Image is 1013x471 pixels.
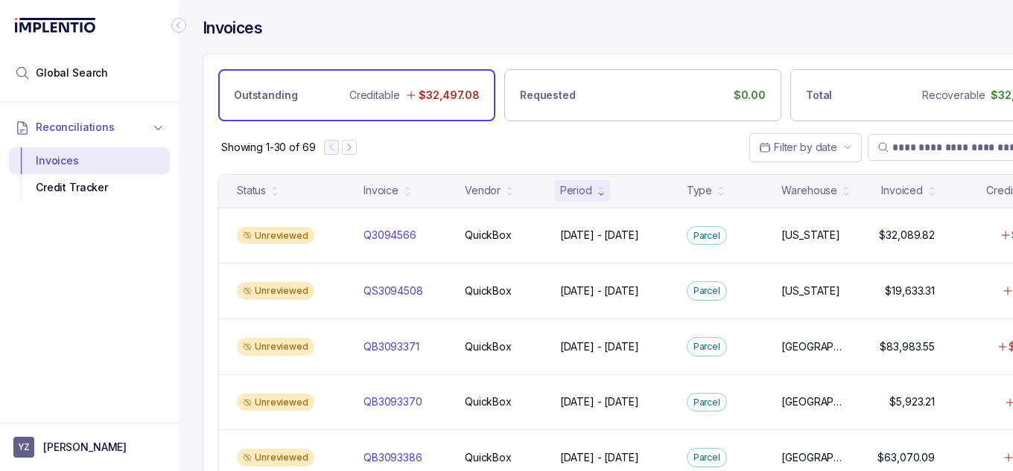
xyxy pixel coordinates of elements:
button: Date Range Picker [749,133,862,161]
button: User initials[PERSON_NAME] [13,437,165,458]
p: [GEOGRAPHIC_DATA] [781,450,847,465]
p: Recoverable [922,88,985,103]
p: $5,923.21 [889,394,935,409]
p: [DATE] - [DATE] [560,228,639,243]
div: Reconciliations [9,144,170,205]
div: Credit Tracker [21,174,158,201]
div: Unreviewed [237,394,314,411]
p: $32,089.82 [879,228,935,243]
p: Q3094566 [363,228,416,243]
p: QuickBox [465,394,512,409]
p: Parcel [693,339,720,354]
div: Period [560,183,592,198]
p: [DATE] - [DATE] [560,394,639,409]
span: Filter by date [774,141,837,153]
p: $19,633.31 [885,283,935,298]
p: [GEOGRAPHIC_DATA] [781,339,847,354]
button: Next Page [342,140,357,155]
div: Vendor [465,183,501,198]
div: Remaining page entries [221,140,315,155]
p: QB3093370 [363,394,422,409]
p: [PERSON_NAME] [43,440,127,455]
p: Parcel [693,283,720,298]
p: QuickBox [465,339,512,354]
span: Global Search [36,65,108,80]
span: User initials [13,437,34,458]
p: [DATE] - [DATE] [560,339,639,354]
p: Creditable [349,88,400,103]
span: Reconciliations [36,120,115,135]
p: QS3094508 [363,283,423,298]
p: $83,983.55 [880,339,935,354]
p: Parcel [693,228,720,243]
p: Requested [520,88,576,103]
p: QuickBox [465,228,512,243]
p: QB3093371 [363,339,419,354]
p: $63,070.09 [877,450,935,465]
p: Total [806,88,832,103]
p: Parcel [693,450,720,465]
search: Date Range Picker [759,140,837,155]
div: Type [687,183,712,198]
div: Unreviewed [237,338,314,356]
div: Unreviewed [237,449,314,467]
div: Warehouse [781,183,837,198]
div: Collapse Icon [170,16,188,34]
p: $32,497.08 [419,88,480,103]
div: Unreviewed [237,282,314,300]
p: [DATE] - [DATE] [560,283,639,298]
p: [US_STATE] [781,228,840,243]
p: Showing 1-30 of 69 [221,140,315,155]
p: [US_STATE] [781,283,840,298]
p: QB3093386 [363,450,422,465]
div: Invoiced [881,183,923,198]
div: Invoices [21,147,158,174]
h4: Invoices [203,18,262,39]
button: Reconciliations [9,111,170,144]
p: [DATE] - [DATE] [560,450,639,465]
div: Unreviewed [237,227,314,245]
p: [GEOGRAPHIC_DATA] [781,394,847,409]
p: QuickBox [465,283,512,298]
div: Status [237,183,266,198]
p: Parcel [693,395,720,410]
p: $0.00 [734,88,766,103]
p: QuickBox [465,450,512,465]
p: Outstanding [234,88,297,103]
div: Invoice [363,183,398,198]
